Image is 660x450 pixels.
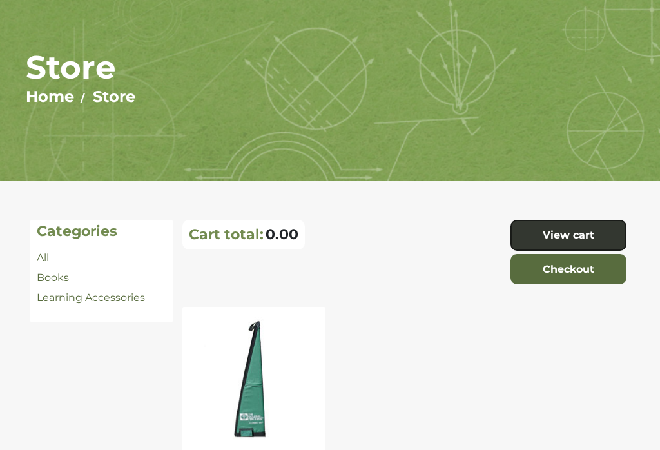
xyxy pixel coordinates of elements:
a: Store [93,88,135,106]
a: Books [37,272,69,284]
a: Checkout [510,255,626,286]
p: Cart total: [189,226,264,244]
a: Home [26,88,74,106]
h1: Store [26,48,635,88]
a: All [37,252,49,264]
img: 3-D Impact Bag [202,317,306,446]
a: View cart [510,220,626,251]
a: Learning Accessories [37,292,145,304]
h4: Categories [37,224,166,240]
span: 0.00 [266,226,298,244]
